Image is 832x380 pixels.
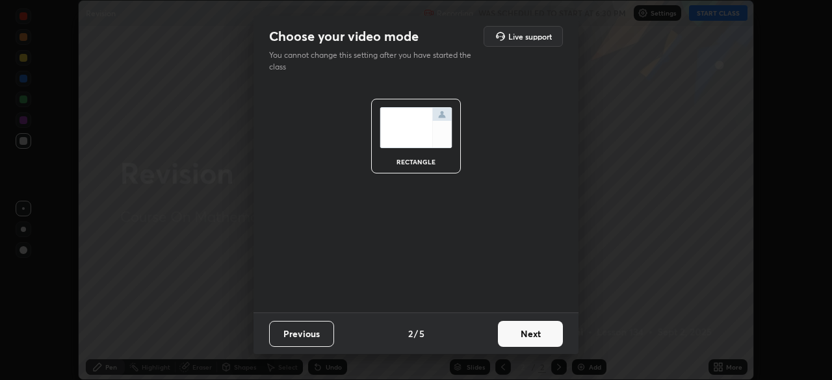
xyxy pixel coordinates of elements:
[508,32,552,40] h5: Live support
[408,327,413,340] h4: 2
[419,327,424,340] h4: 5
[414,327,418,340] h4: /
[269,28,419,45] h2: Choose your video mode
[380,107,452,148] img: normalScreenIcon.ae25ed63.svg
[269,321,334,347] button: Previous
[498,321,563,347] button: Next
[269,49,480,73] p: You cannot change this setting after you have started the class
[390,158,442,165] div: rectangle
